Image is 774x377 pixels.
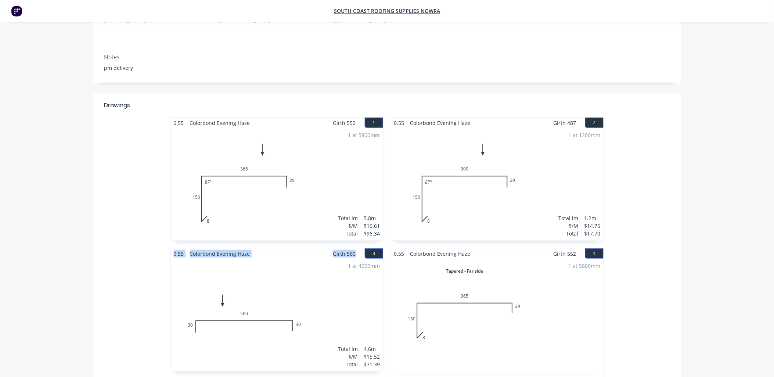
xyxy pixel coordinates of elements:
span: 0.55 [391,118,407,128]
span: 0.55 [171,248,187,259]
div: 1.2m [584,214,601,222]
div: Total lm [559,214,579,222]
div: $/M [338,222,358,230]
a: South Coast Roofing Supplies Nowra [334,8,440,15]
div: 5.8m [364,214,380,222]
span: Colorbond Evening Haze [407,118,474,128]
img: Factory [11,6,22,17]
div: Total [338,360,358,368]
div: 4.6m [364,345,380,353]
span: Girth 560 [333,248,356,259]
button: 3 [365,248,383,259]
div: 1 at 1200mm [569,131,601,139]
div: 1 at 5800mm [348,131,380,139]
div: 1 at 4600mm [348,262,380,270]
span: Colorbond Evening Haze [187,248,253,259]
span: 0.55 [171,118,187,128]
div: $15.52 [364,353,380,360]
div: $71.39 [364,360,380,368]
div: Notes [104,54,670,61]
span: Colorbond Evening Haze [187,118,253,128]
button: 2 [585,118,604,128]
div: Total [338,230,358,237]
div: $/M [338,353,358,360]
div: $/M [559,222,579,230]
div: $17.70 [584,230,601,237]
div: $96.34 [364,230,380,237]
div: Total lm [338,345,358,353]
span: Colorbond Evening Haze [407,248,474,259]
span: Girth 552 [333,118,356,128]
span: 0.55 [391,248,407,259]
div: 1 at 5800mm [569,262,601,270]
div: 030500301 at 4600mmTotal lm$/MTotal4.6m$15.52$71.39 [171,259,383,371]
button: 1 [365,118,383,128]
div: $14.75 [584,222,601,230]
div: $16.61 [364,222,380,230]
span: Girth 487 [554,118,576,128]
div: Total lm [338,214,358,222]
div: Total [559,230,579,237]
div: pm delivery [104,64,670,72]
div: 081503652987º1 at 5800mmTotal lm$/MTotal5.8m$16.61$96.34 [171,128,383,240]
button: 4 [585,248,604,259]
span: Girth 552 [554,248,576,259]
div: Drawings [104,101,130,110]
div: 081503002987º1 at 1200mmTotal lm$/MTotal1.2m$14.75$17.70 [391,128,604,240]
